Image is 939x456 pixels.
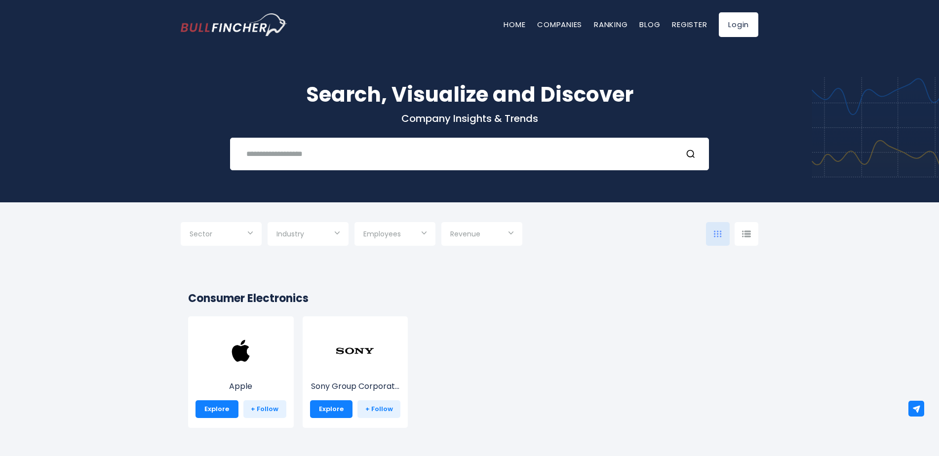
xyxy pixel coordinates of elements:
[310,400,353,418] a: Explore
[190,226,253,244] input: Selection
[335,331,375,371] img: SONY.png
[537,19,582,30] a: Companies
[276,226,340,244] input: Selection
[181,112,758,125] p: Company Insights & Trends
[450,229,480,238] span: Revenue
[363,226,427,244] input: Selection
[276,229,304,238] span: Industry
[181,79,758,110] h1: Search, Visualize and Discover
[594,19,627,30] a: Ranking
[196,400,238,418] a: Explore
[196,380,286,392] p: Apple
[310,380,401,392] p: Sony Group Corporation
[363,229,401,238] span: Employees
[686,148,699,160] button: Search
[719,12,758,37] a: Login
[742,230,751,237] img: icon-comp-list-view.svg
[672,19,707,30] a: Register
[181,13,287,36] img: Bullfincher logo
[196,349,286,392] a: Apple
[357,400,400,418] a: + Follow
[188,290,751,306] h2: Consumer Electronics
[221,331,261,371] img: AAPL.png
[181,13,287,36] a: Go to homepage
[639,19,660,30] a: Blog
[714,230,722,237] img: icon-comp-grid.svg
[243,400,286,418] a: + Follow
[190,229,212,238] span: Sector
[450,226,513,244] input: Selection
[504,19,525,30] a: Home
[310,349,401,392] a: Sony Group Corporat...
